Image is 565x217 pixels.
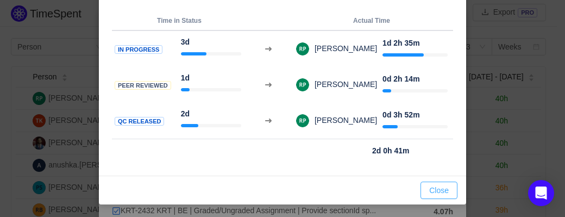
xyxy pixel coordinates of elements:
strong: 1d [181,73,190,82]
img: 81d59a878675d072e7d087950fccd4e2 [296,78,309,91]
span: QC Released [115,117,164,126]
th: Time in Status [112,11,247,30]
span: [PERSON_NAME] [309,44,377,53]
img: 81d59a878675d072e7d087950fccd4e2 [296,114,309,127]
span: [PERSON_NAME] [309,80,377,89]
span: [PERSON_NAME] [309,116,377,125]
div: Open Intercom Messenger [528,180,554,206]
strong: 2d 0h 41m [372,146,409,155]
span: Peer Reviewed [115,81,171,90]
strong: 2d [181,109,190,118]
strong: 3d [181,38,190,46]
strong: 1d 2h 35m [382,39,419,47]
span: In Progress [115,45,162,54]
button: Close [420,182,457,199]
th: Actual Time [290,11,453,30]
strong: 0d 2h 14m [382,75,419,83]
img: 81d59a878675d072e7d087950fccd4e2 [296,42,309,55]
strong: 0d 3h 52m [382,110,419,119]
